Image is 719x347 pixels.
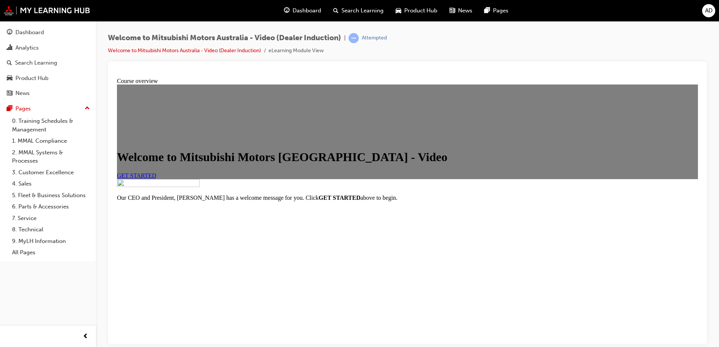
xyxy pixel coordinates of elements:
[3,41,93,55] a: Analytics
[85,104,90,113] span: up-icon
[15,59,57,67] div: Search Learning
[15,89,30,98] div: News
[9,147,93,167] a: 2. MMAL Systems & Processes
[7,75,12,82] span: car-icon
[9,178,93,190] a: 4. Sales
[9,247,93,258] a: All Pages
[15,28,44,37] div: Dashboard
[443,3,478,18] a: news-iconNews
[3,71,93,85] a: Product Hub
[7,106,12,112] span: pages-icon
[3,56,93,70] a: Search Learning
[404,6,437,15] span: Product Hub
[341,6,384,15] span: Search Learning
[396,6,401,15] span: car-icon
[390,3,443,18] a: car-iconProduct Hub
[108,34,341,42] span: Welcome to Mitsubishi Motors Australia - Video (Dealer Induction)
[3,75,584,89] h1: Welcome to Mitsubishi Motors [GEOGRAPHIC_DATA] - Video
[7,90,12,97] span: news-icon
[702,4,715,17] button: AD
[449,6,455,15] span: news-icon
[15,44,39,52] div: Analytics
[3,102,93,116] button: Pages
[15,104,31,113] div: Pages
[293,6,321,15] span: Dashboard
[3,24,93,102] button: DashboardAnalyticsSearch LearningProduct HubNews
[344,34,346,42] span: |
[9,190,93,201] a: 5. Fleet & Business Solutions
[9,201,93,213] a: 6. Parts & Accessories
[484,6,490,15] span: pages-icon
[493,6,508,15] span: Pages
[478,3,514,18] a: pages-iconPages
[7,45,12,51] span: chart-icon
[108,47,261,54] a: Welcome to Mitsubishi Motors Australia - Video (Dealer Induction)
[278,3,327,18] a: guage-iconDashboard
[705,6,713,15] span: AD
[9,235,93,247] a: 9. MyLH Information
[3,120,584,127] p: Our CEO and President, [PERSON_NAME] has a welcome message for you. Click above to begin.
[362,35,387,42] div: Attempted
[4,6,90,15] img: mmal
[3,98,42,104] a: GET STARTED
[458,6,472,15] span: News
[333,6,338,15] span: search-icon
[268,47,324,55] li: eLearning Module View
[9,167,93,178] a: 3. Customer Excellence
[349,33,359,43] span: learningRecordVerb_ATTEMPT-icon
[3,26,93,39] a: Dashboard
[9,213,93,224] a: 7. Service
[7,60,12,66] span: search-icon
[327,3,390,18] a: search-iconSearch Learning
[7,29,12,36] span: guage-icon
[15,74,49,83] div: Product Hub
[9,135,93,147] a: 1. MMAL Compliance
[3,86,93,100] a: News
[205,120,246,126] strong: GET STARTED
[83,332,88,341] span: prev-icon
[9,115,93,135] a: 0. Training Schedules & Management
[284,6,290,15] span: guage-icon
[9,224,93,235] a: 8. Technical
[3,3,44,9] span: Course overview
